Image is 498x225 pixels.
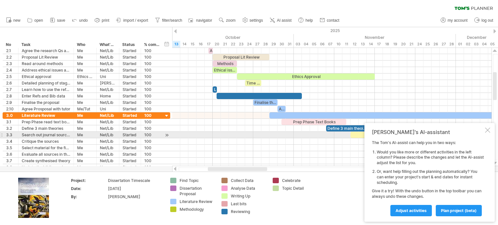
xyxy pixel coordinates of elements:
[77,86,93,93] div: Me
[318,41,326,48] div: Thursday, 6 November 2025
[294,41,302,48] div: Monday, 3 November 2025
[123,80,137,86] div: Started
[144,106,160,112] div: 100
[480,41,488,48] div: Thursday, 4 December 2025
[77,112,93,118] div: Me
[77,119,93,125] div: Me
[286,41,294,48] div: Friday, 31 October 2025
[205,41,213,48] div: Friday, 17 October 2025
[123,145,137,151] div: Started
[144,138,160,144] div: 100
[123,125,137,131] div: Started
[70,16,90,25] a: undo
[57,18,65,23] span: save
[77,151,93,157] div: Me
[22,73,70,80] div: Ethical approval
[22,132,70,138] div: Search out journal sources
[77,80,93,86] div: Me
[26,16,45,25] a: open
[123,61,137,67] div: Started
[456,41,464,48] div: Monday, 1 December 2025
[100,99,116,106] div: Net/Lib
[415,41,423,48] div: Monday, 24 November 2025
[100,41,115,48] div: What's needed
[231,201,266,207] div: Last bits
[180,207,215,212] div: Methodology
[100,112,116,118] div: Net/Lib
[93,16,111,25] a: print
[464,41,472,48] div: Tuesday, 2 December 2025
[390,205,432,216] a: Adjust activities
[391,41,399,48] div: Wednesday, 19 November 2025
[77,99,93,106] div: Me
[6,125,15,131] div: 3.2
[77,93,93,99] div: Me
[123,164,137,170] div: Started
[164,132,170,139] div: scroll to activity
[162,18,182,23] span: filter/search
[253,41,261,48] div: Monday, 27 October 2025
[144,164,160,170] div: 100
[123,67,137,73] div: Started
[350,41,359,48] div: Wednesday, 12 November 2025
[22,112,70,118] div: Literature Review
[13,18,20,23] span: new
[123,106,137,112] div: Started
[123,54,137,60] div: Started
[123,158,137,164] div: Started
[144,54,160,60] div: 100
[144,99,160,106] div: 100
[100,73,116,80] div: Uni
[6,61,15,67] div: 2.3
[22,138,70,144] div: Critique the sources
[6,99,15,106] div: 2.9
[377,169,484,185] li: Or, want help filling out the planning automatically? You can enter your project's start & end da...
[22,158,70,164] div: Create synthesised theory
[213,67,237,73] div: Ethical issues
[334,41,342,48] div: Monday, 10 November 2025
[22,54,70,60] div: Proposal Lit Review
[21,41,70,48] div: Task
[77,125,93,131] div: Me
[359,41,367,48] div: Thursday, 13 November 2025
[278,41,286,48] div: Thursday, 30 October 2025
[123,86,137,93] div: Started
[6,158,15,164] div: 3.7
[407,41,415,48] div: Friday, 21 November 2025
[144,80,160,86] div: 100
[277,18,291,23] span: AI assist
[22,119,70,125] div: Prep Phase read text books
[302,41,310,48] div: Tuesday, 4 November 2025
[22,93,70,99] div: Enter Refs and Bib data
[6,80,15,86] div: 2.6
[326,125,367,131] div: Define 3 main theoires
[282,178,317,183] div: Celebrate
[22,145,70,151] div: Select material for the final Lit Review
[188,41,196,48] div: Wednesday, 15 October 2025
[77,61,93,67] div: Me
[208,48,213,54] div: Agree RQs
[383,41,391,48] div: Tuesday, 18 November 2025
[231,193,266,199] div: Writing Up
[221,41,229,48] div: Tuesday, 21 October 2025
[305,18,313,23] span: help
[180,186,215,197] div: Dissertation Proposal
[77,67,93,73] div: Me
[100,125,116,131] div: Net/Lib
[123,151,137,157] div: Started
[196,41,205,48] div: Thursday, 16 October 2025
[327,18,339,23] span: contact
[102,18,109,23] span: print
[114,16,150,25] a: import / export
[396,208,427,213] span: Adjust activities
[77,145,93,151] div: Me
[77,138,93,144] div: Me
[79,18,88,23] span: undo
[318,16,341,25] a: contact
[100,164,116,170] div: Home
[100,80,116,86] div: [PERSON_NAME]'s Pl
[144,48,160,54] div: 100
[144,67,160,73] div: 100
[448,41,456,48] div: Friday, 28 November 2025
[144,158,160,164] div: 100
